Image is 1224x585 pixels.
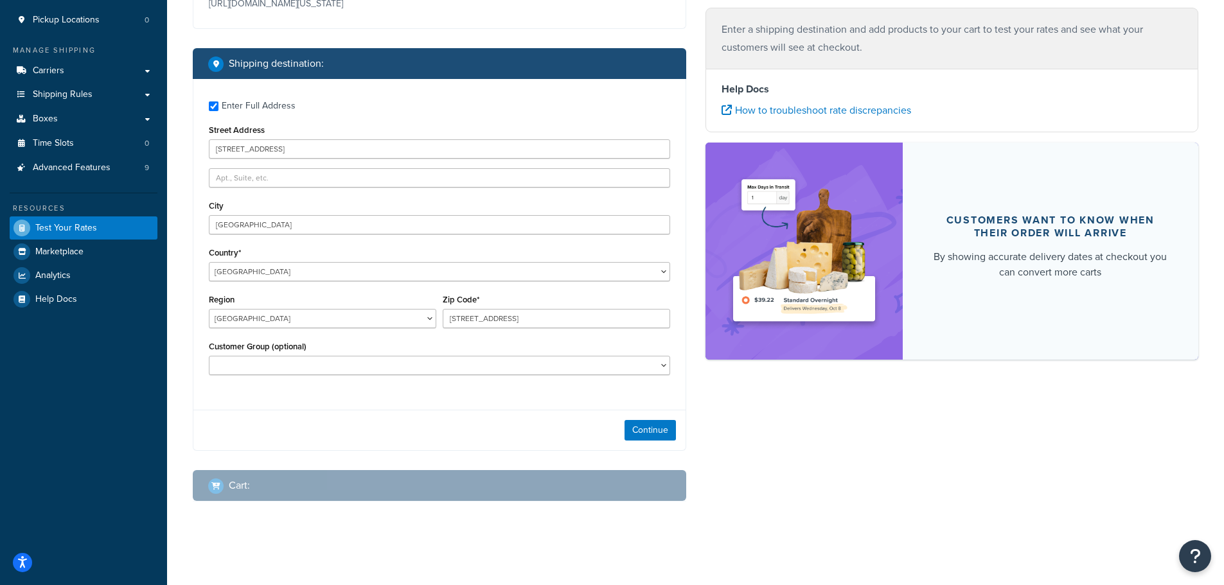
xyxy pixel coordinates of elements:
[10,156,157,180] li: Advanced Features
[10,216,157,240] a: Test Your Rates
[10,156,157,180] a: Advanced Features9
[35,294,77,305] span: Help Docs
[725,162,883,340] img: feature-image-ddt-36eae7f7280da8017bfb280eaccd9c446f90b1fe08728e4019434db127062ab4.png
[10,59,157,83] a: Carriers
[222,97,296,115] div: Enter Full Address
[10,107,157,131] a: Boxes
[209,295,235,304] label: Region
[10,132,157,155] a: Time Slots0
[10,8,157,32] a: Pickup Locations0
[209,201,224,211] label: City
[1179,540,1211,572] button: Open Resource Center
[33,89,93,100] span: Shipping Rules
[722,103,911,118] a: How to troubleshoot rate discrepancies
[722,21,1183,57] p: Enter a shipping destination and add products to your cart to test your rates and see what your c...
[35,223,97,234] span: Test Your Rates
[145,15,149,26] span: 0
[33,15,100,26] span: Pickup Locations
[209,101,218,111] input: Enter Full Address
[722,82,1183,97] h4: Help Docs
[145,162,149,173] span: 9
[33,162,111,173] span: Advanced Features
[10,8,157,32] li: Pickup Locations
[625,420,676,441] button: Continue
[229,58,324,69] h2: Shipping destination :
[209,248,241,258] label: Country*
[443,295,479,304] label: Zip Code*
[209,168,670,188] input: Apt., Suite, etc.
[10,264,157,287] a: Analytics
[33,114,58,125] span: Boxes
[145,138,149,149] span: 0
[10,45,157,56] div: Manage Shipping
[10,240,157,263] a: Marketplace
[33,65,64,76] span: Carriers
[934,214,1168,240] div: Customers want to know when their order will arrive
[10,288,157,311] a: Help Docs
[35,270,71,281] span: Analytics
[229,480,250,491] h2: Cart :
[209,342,306,351] label: Customer Group (optional)
[33,138,74,149] span: Time Slots
[35,247,84,258] span: Marketplace
[10,83,157,107] a: Shipping Rules
[209,125,265,135] label: Street Address
[934,249,1168,280] div: By showing accurate delivery dates at checkout you can convert more carts
[10,203,157,214] div: Resources
[10,132,157,155] li: Time Slots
